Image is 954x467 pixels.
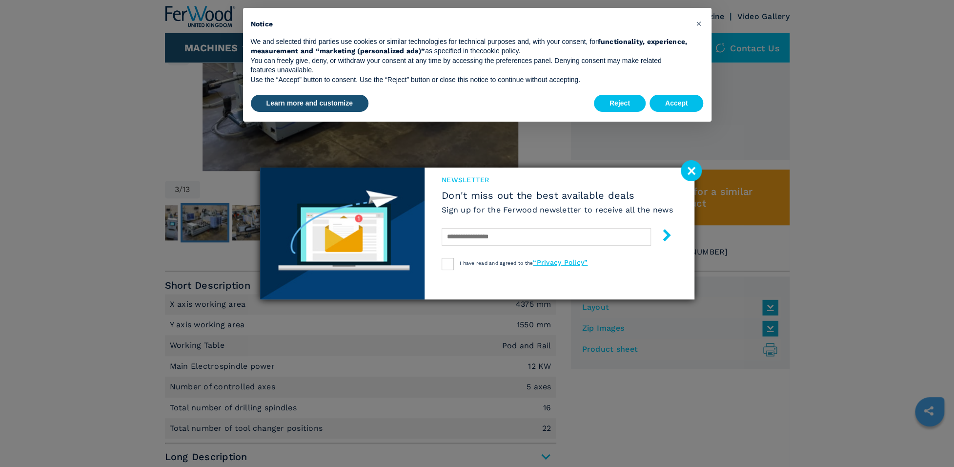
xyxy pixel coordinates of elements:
h6: Sign up for the Ferwood newsletter to receive all the news [442,204,673,215]
a: “Privacy Policy” [533,258,588,266]
p: We and selected third parties use cookies or similar technologies for technical purposes and, wit... [251,37,688,56]
button: submit-button [651,225,673,248]
h2: Notice [251,20,688,29]
a: cookie policy [480,47,518,55]
span: I have read and agreed to the [460,260,588,266]
button: Close this notice [691,16,707,31]
img: Newsletter image [260,168,425,299]
button: Learn more and customize [251,95,368,112]
p: Use the “Accept” button to consent. Use the “Reject” button or close this notice to continue with... [251,75,688,85]
span: newsletter [442,175,673,185]
button: Accept [650,95,704,112]
p: You can freely give, deny, or withdraw your consent at any time by accessing the preferences pane... [251,56,688,75]
strong: functionality, experience, measurement and “marketing (personalized ads)” [251,38,688,55]
button: Reject [594,95,646,112]
span: Don't miss out the best available deals [442,190,673,201]
span: × [695,18,701,29]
